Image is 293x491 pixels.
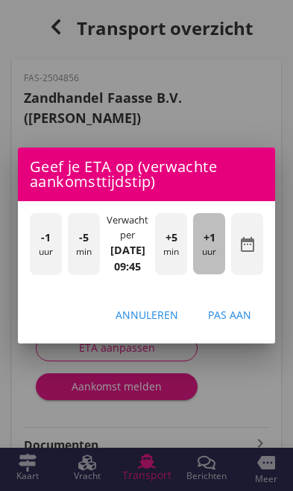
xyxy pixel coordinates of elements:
div: Pas aan [208,307,251,323]
strong: 09:45 [114,259,141,273]
div: Geef je ETA op (verwachte aankomsttijdstip) [18,148,275,201]
span: +1 [204,229,215,246]
i: date_range [239,235,256,253]
span: -1 [41,229,51,246]
div: Annuleren [116,307,178,323]
div: uur [193,213,225,274]
button: Pas aan [196,302,263,329]
span: +5 [166,229,177,246]
span: -5 [79,229,89,246]
strong: [DATE] [110,243,145,257]
div: min [155,213,187,274]
div: uur [30,213,62,274]
div: Verwacht per [106,213,149,242]
div: min [68,213,100,274]
button: Annuleren [104,302,190,329]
